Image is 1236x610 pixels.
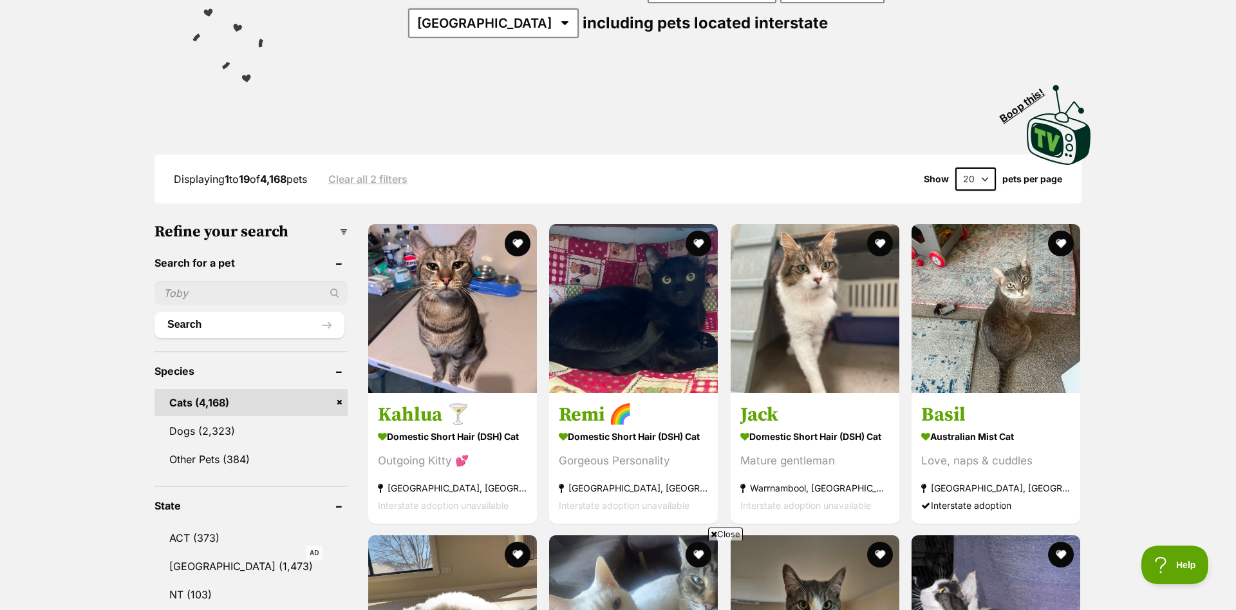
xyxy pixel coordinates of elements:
a: Dogs (2,323) [154,417,348,444]
a: Kahlua 🍸 Domestic Short Hair (DSH) Cat Outgoing Kitty 💕 [GEOGRAPHIC_DATA], [GEOGRAPHIC_DATA] Inte... [368,392,537,523]
strong: Domestic Short Hair (DSH) Cat [740,426,890,445]
button: favourite [1048,542,1074,567]
strong: 1 [225,173,229,186]
strong: Australian Mist Cat [921,426,1071,445]
button: favourite [505,231,530,256]
a: Basil Australian Mist Cat Love, naps & cuddles [GEOGRAPHIC_DATA], [GEOGRAPHIC_DATA] Interstate ad... [912,392,1080,523]
a: [GEOGRAPHIC_DATA] (1,473) [154,553,348,580]
a: ACT (373) [154,524,348,551]
button: favourite [867,231,893,256]
strong: 4,168 [260,173,286,186]
button: favourite [1048,231,1074,256]
header: Species [154,365,348,377]
span: Show [924,174,949,184]
img: Jack - Domestic Short Hair (DSH) Cat [731,224,899,393]
div: Outgoing Kitty 💕 [378,452,527,469]
a: Boop this! [1027,73,1091,167]
button: favourite [686,231,712,256]
label: pets per page [1002,174,1062,184]
span: including pets located interstate [583,14,828,32]
iframe: Help Scout Beacon - Open [1141,546,1210,584]
div: Mature gentleman [740,452,890,469]
header: State [154,500,348,511]
button: Search [154,312,344,338]
img: Basil - Australian Mist Cat [912,224,1080,393]
a: Cats (4,168) [154,389,348,416]
h3: Kahlua 🍸 [378,402,527,426]
strong: [GEOGRAPHIC_DATA], [GEOGRAPHIC_DATA] [378,479,527,496]
strong: [GEOGRAPHIC_DATA], [GEOGRAPHIC_DATA] [559,479,708,496]
a: NT (103) [154,581,348,608]
strong: [GEOGRAPHIC_DATA], [GEOGRAPHIC_DATA] [921,479,1071,496]
span: Interstate adoption unavailable [740,499,871,510]
h3: Basil [921,402,1071,426]
div: Love, naps & cuddles [921,452,1071,469]
strong: 19 [239,173,250,186]
strong: Domestic Short Hair (DSH) Cat [378,426,527,445]
div: Gorgeous Personality [559,452,708,469]
h3: Remi 🌈 [559,402,708,426]
span: Boop this! [998,78,1057,124]
img: PetRescue TV logo [1027,85,1091,165]
strong: Warrnambool, [GEOGRAPHIC_DATA] [740,479,890,496]
h3: Refine your search [154,223,348,241]
a: Jack Domestic Short Hair (DSH) Cat Mature gentleman Warrnambool, [GEOGRAPHIC_DATA] Interstate ado... [731,392,899,523]
header: Search for a pet [154,257,348,269]
a: Other Pets (384) [154,446,348,473]
input: Toby [154,281,348,305]
div: Interstate adoption [921,496,1071,513]
img: Kahlua 🍸 - Domestic Short Hair (DSH) Cat [368,224,537,393]
strong: Domestic Short Hair (DSH) Cat [559,426,708,445]
h3: Jack [740,402,890,426]
a: Remi 🌈 Domestic Short Hair (DSH) Cat Gorgeous Personality [GEOGRAPHIC_DATA], [GEOGRAPHIC_DATA] In... [549,392,718,523]
span: Close [708,528,743,540]
span: Displaying to of pets [174,173,307,186]
span: AD [306,546,323,560]
span: Interstate adoption unavailable [559,499,689,510]
span: Interstate adoption unavailable [378,499,509,510]
img: Remi 🌈 - Domestic Short Hair (DSH) Cat [549,224,718,393]
a: Clear all 2 filters [328,173,407,185]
